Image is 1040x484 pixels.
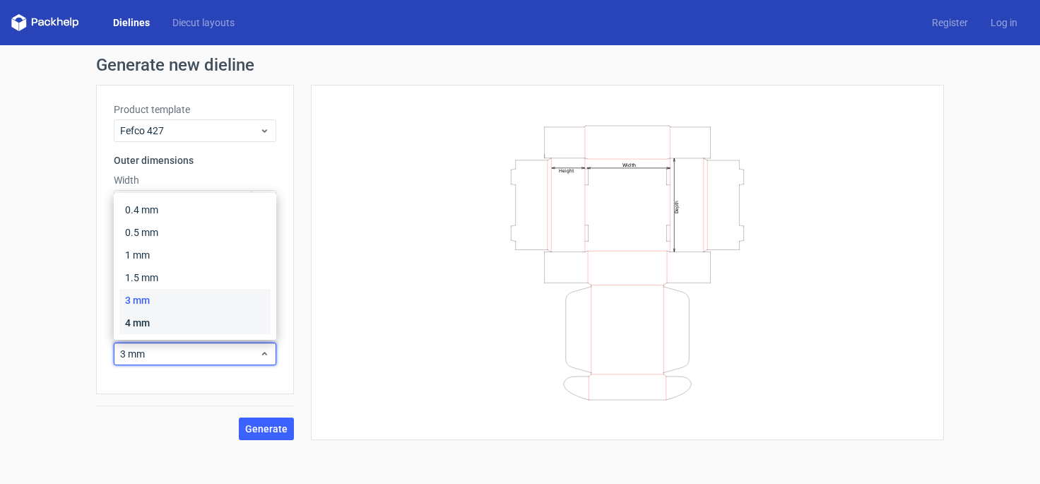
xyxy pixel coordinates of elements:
[245,424,288,434] span: Generate
[120,347,259,361] span: 3 mm
[119,312,271,334] div: 4 mm
[114,102,276,117] label: Product template
[119,221,271,244] div: 0.5 mm
[114,173,276,187] label: Width
[114,153,276,167] h3: Outer dimensions
[622,161,636,167] text: Width
[119,244,271,266] div: 1 mm
[979,16,1029,30] a: Log in
[251,191,276,212] span: mm
[119,199,271,221] div: 0.4 mm
[921,16,979,30] a: Register
[239,418,294,440] button: Generate
[674,200,680,213] text: Depth
[102,16,161,30] a: Dielines
[96,57,944,73] h1: Generate new dieline
[120,124,259,138] span: Fefco 427
[119,266,271,289] div: 1.5 mm
[161,16,246,30] a: Diecut layouts
[559,167,574,173] text: Height
[119,289,271,312] div: 3 mm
